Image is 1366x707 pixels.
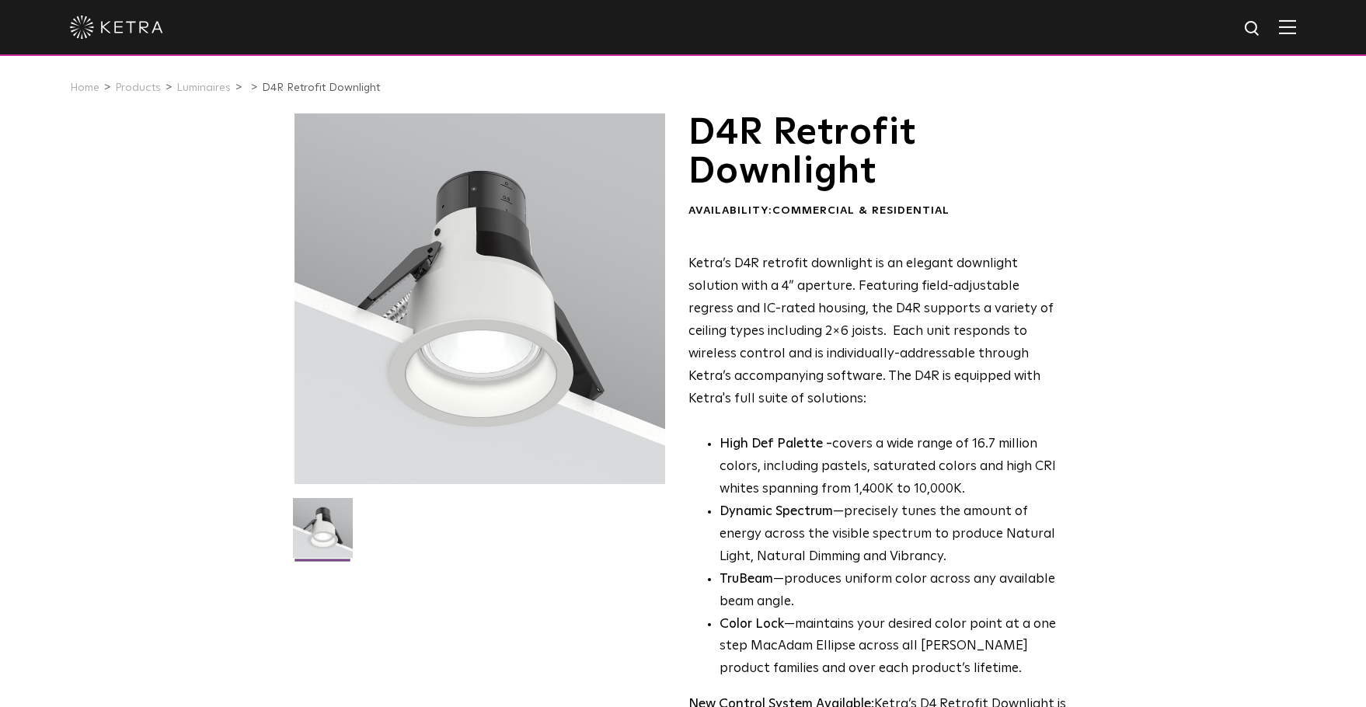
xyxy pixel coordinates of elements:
li: —maintains your desired color point at a one step MacAdam Ellipse across all [PERSON_NAME] produc... [720,614,1067,681]
h1: D4R Retrofit Downlight [688,113,1067,192]
li: —produces uniform color across any available beam angle. [720,569,1067,614]
img: Hamburger%20Nav.svg [1279,19,1296,34]
p: covers a wide range of 16.7 million colors, including pastels, saturated colors and high CRI whit... [720,434,1067,501]
li: —precisely tunes the amount of energy across the visible spectrum to produce Natural Light, Natur... [720,501,1067,569]
a: Home [70,82,99,93]
a: Luminaires [176,82,231,93]
p: Ketra’s D4R retrofit downlight is an elegant downlight solution with a 4” aperture. Featuring fie... [688,253,1067,410]
span: Commercial & Residential [772,205,950,216]
div: Availability: [688,204,1067,219]
img: ketra-logo-2019-white [70,16,163,39]
strong: High Def Palette - [720,437,832,451]
img: search icon [1243,19,1263,39]
strong: Color Lock [720,618,784,631]
img: D4R Retrofit Downlight [293,498,353,569]
a: Products [115,82,161,93]
strong: Dynamic Spectrum [720,505,833,518]
strong: TruBeam [720,573,773,586]
a: D4R Retrofit Downlight [262,82,380,93]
